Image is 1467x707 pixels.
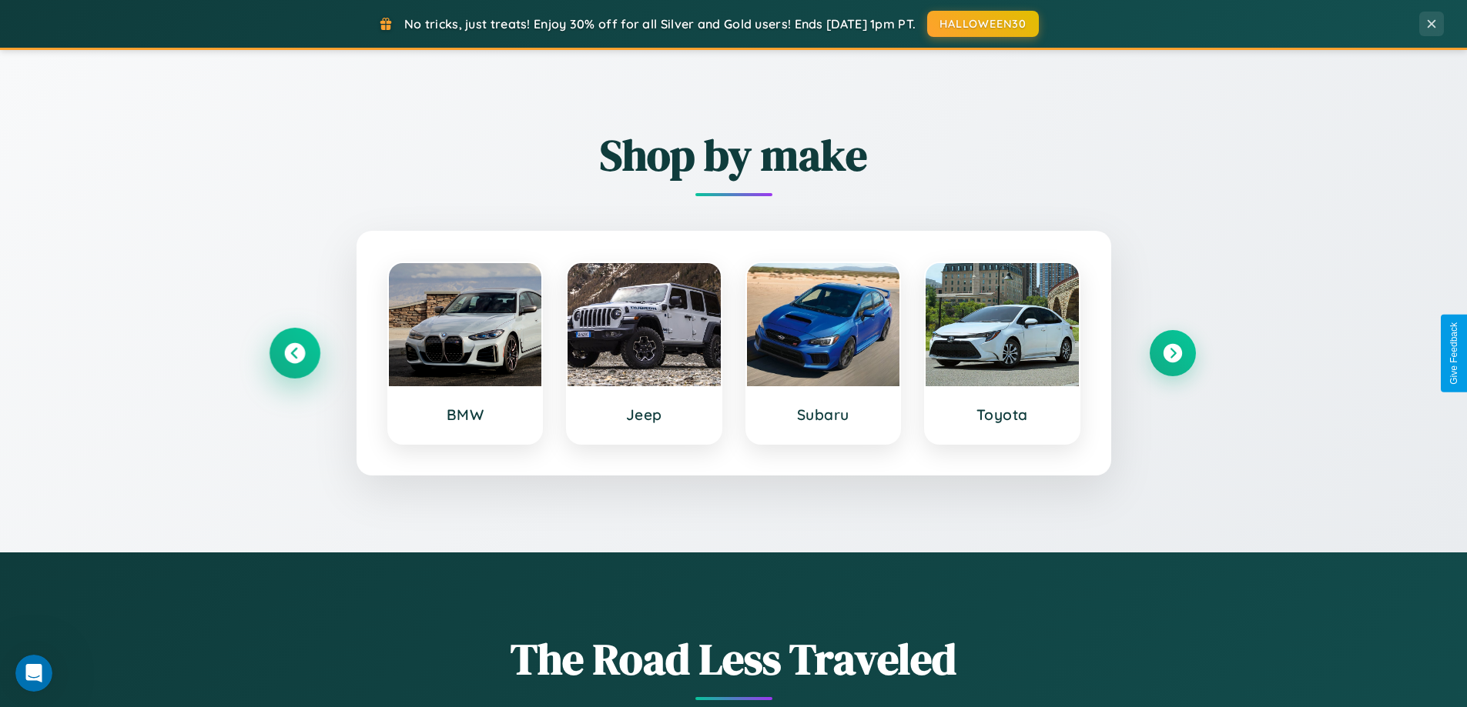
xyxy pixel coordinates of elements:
[583,405,705,424] h3: Jeep
[272,629,1196,689] h1: The Road Less Traveled
[1449,322,1459,385] div: Give Feedback
[927,11,1039,37] button: HALLOWEEN30
[15,655,52,692] iframe: Intercom live chat
[272,125,1196,185] h2: Shop by make
[404,405,527,424] h3: BMW
[404,16,916,32] span: No tricks, just treats! Enjoy 30% off for all Silver and Gold users! Ends [DATE] 1pm PT.
[941,405,1063,424] h3: Toyota
[762,405,885,424] h3: Subaru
